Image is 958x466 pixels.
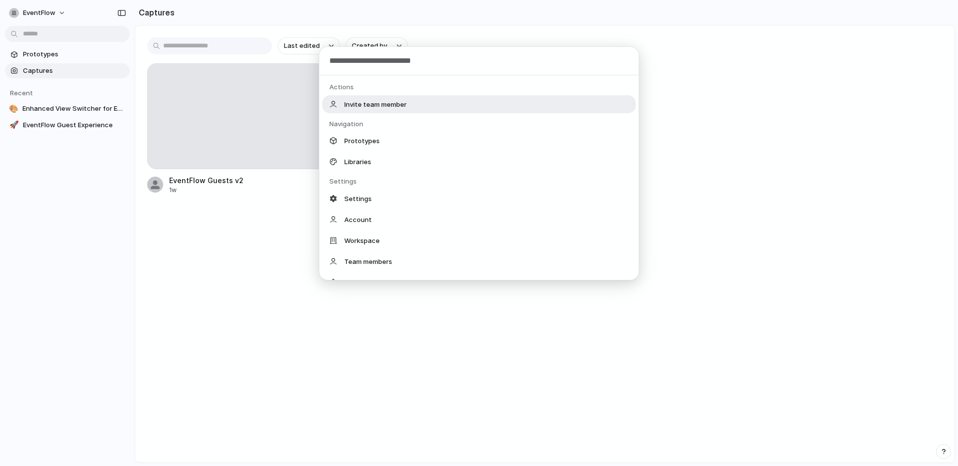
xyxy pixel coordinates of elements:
[344,194,372,204] span: Settings
[344,157,371,167] span: Libraries
[329,119,639,129] div: Navigation
[344,256,392,266] span: Team members
[319,75,639,280] div: Suggestions
[344,136,380,146] span: Prototypes
[329,177,639,187] div: Settings
[344,215,372,225] span: Account
[344,235,380,245] span: Workspace
[344,277,383,287] span: Integrations
[329,82,639,92] div: Actions
[344,99,407,109] span: Invite team member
